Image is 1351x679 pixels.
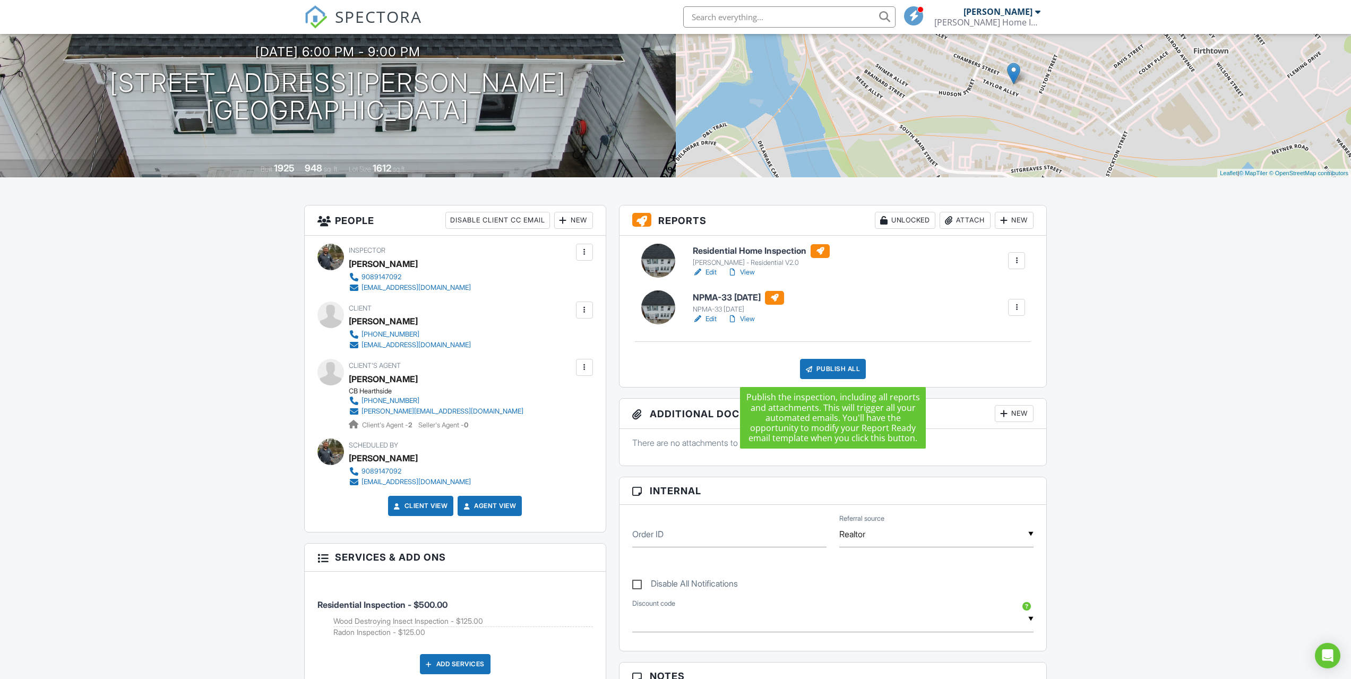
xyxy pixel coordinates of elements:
span: Seller's Agent - [418,421,468,429]
div: Open Intercom Messenger [1315,643,1340,668]
a: [EMAIL_ADDRESS][DOMAIN_NAME] [349,477,471,487]
a: [PERSON_NAME][EMAIL_ADDRESS][DOMAIN_NAME] [349,406,523,417]
a: [PHONE_NUMBER] [349,329,471,340]
h3: [DATE] 6:00 pm - 9:00 pm [255,45,420,59]
a: SPECTORA [304,14,422,37]
span: sq.ft. [393,165,406,173]
h3: Reports [619,205,1047,236]
div: 1925 [274,162,295,174]
a: 9089147092 [349,272,471,282]
div: 9089147092 [362,467,401,476]
a: Residential Home Inspection [PERSON_NAME] - Residential V2.0 [693,244,830,268]
a: View [727,314,755,324]
div: [PHONE_NUMBER] [362,330,419,339]
label: Referral source [839,514,884,523]
div: [PERSON_NAME] [349,313,418,329]
span: SPECTORA [335,5,422,28]
h3: Additional Documents [619,399,1047,429]
div: 948 [305,162,322,174]
a: Edit [693,267,717,278]
img: The Best Home Inspection Software - Spectora [304,5,328,29]
strong: 0 [464,421,468,429]
a: [EMAIL_ADDRESS][DOMAIN_NAME] [349,282,471,293]
span: Client's Agent - [362,421,414,429]
a: [EMAIL_ADDRESS][DOMAIN_NAME] [349,340,471,350]
div: [PHONE_NUMBER] [362,397,419,405]
div: 9089147092 [362,273,401,281]
a: © MapTiler [1239,170,1268,176]
div: [EMAIL_ADDRESS][DOMAIN_NAME] [362,283,471,292]
a: Edit [693,314,717,324]
div: 1612 [373,162,391,174]
li: Service: Residential Inspection [317,580,593,646]
div: Attach [940,212,991,229]
a: [PHONE_NUMBER] [349,396,523,406]
input: Search everything... [683,6,896,28]
div: [PERSON_NAME] [349,450,418,466]
div: [PERSON_NAME] [963,6,1032,17]
a: NPMA-33 [DATE] NPMA-33 [DATE] [693,291,784,314]
span: Scheduled By [349,441,398,449]
label: Discount code [632,599,675,608]
label: Disable All Notifications [632,579,738,592]
a: Agent View [461,501,516,511]
a: Leaflet [1220,170,1237,176]
h1: [STREET_ADDRESS][PERSON_NAME] [GEOGRAPHIC_DATA] [110,69,566,125]
span: Client [349,304,372,312]
div: New [554,212,593,229]
h3: Internal [619,477,1047,505]
h6: Residential Home Inspection [693,244,830,258]
div: Unlocked [875,212,935,229]
a: Client View [392,501,448,511]
span: sq. ft. [324,165,339,173]
div: Publish All [800,359,866,379]
div: CB Hearthside [349,387,532,396]
div: [PERSON_NAME] - Residential V2.0 [693,259,830,267]
div: NPMA-33 [DATE] [693,305,784,314]
span: Inspector [349,246,385,254]
li: Add on: Wood Destroying Insect Inspection [333,616,593,627]
span: Client's Agent [349,362,401,369]
div: Add Services [420,654,491,674]
strong: 2 [408,421,412,429]
div: Disable Client CC Email [445,212,550,229]
h6: NPMA-33 [DATE] [693,291,784,305]
a: © OpenStreetMap contributors [1269,170,1348,176]
div: New [995,212,1034,229]
span: Lot Size [349,165,371,173]
div: [EMAIL_ADDRESS][DOMAIN_NAME] [362,341,471,349]
p: There are no attachments to this inspection. [632,437,1034,449]
a: 9089147092 [349,466,471,477]
div: [EMAIL_ADDRESS][DOMAIN_NAME] [362,478,471,486]
div: [PERSON_NAME][EMAIL_ADDRESS][DOMAIN_NAME] [362,407,523,416]
h3: Services & Add ons [305,544,606,571]
div: | [1217,169,1351,178]
a: [PERSON_NAME] [349,371,418,387]
span: Built [261,165,272,173]
div: [PERSON_NAME] [349,256,418,272]
li: Add on: Radon Inspection [333,627,593,638]
label: Order ID [632,528,664,540]
span: Residential Inspection - $500.00 [317,599,448,610]
a: View [727,267,755,278]
div: Watson Home Inspection Services LLC [934,17,1040,28]
div: New [995,405,1034,422]
h3: People [305,205,606,236]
